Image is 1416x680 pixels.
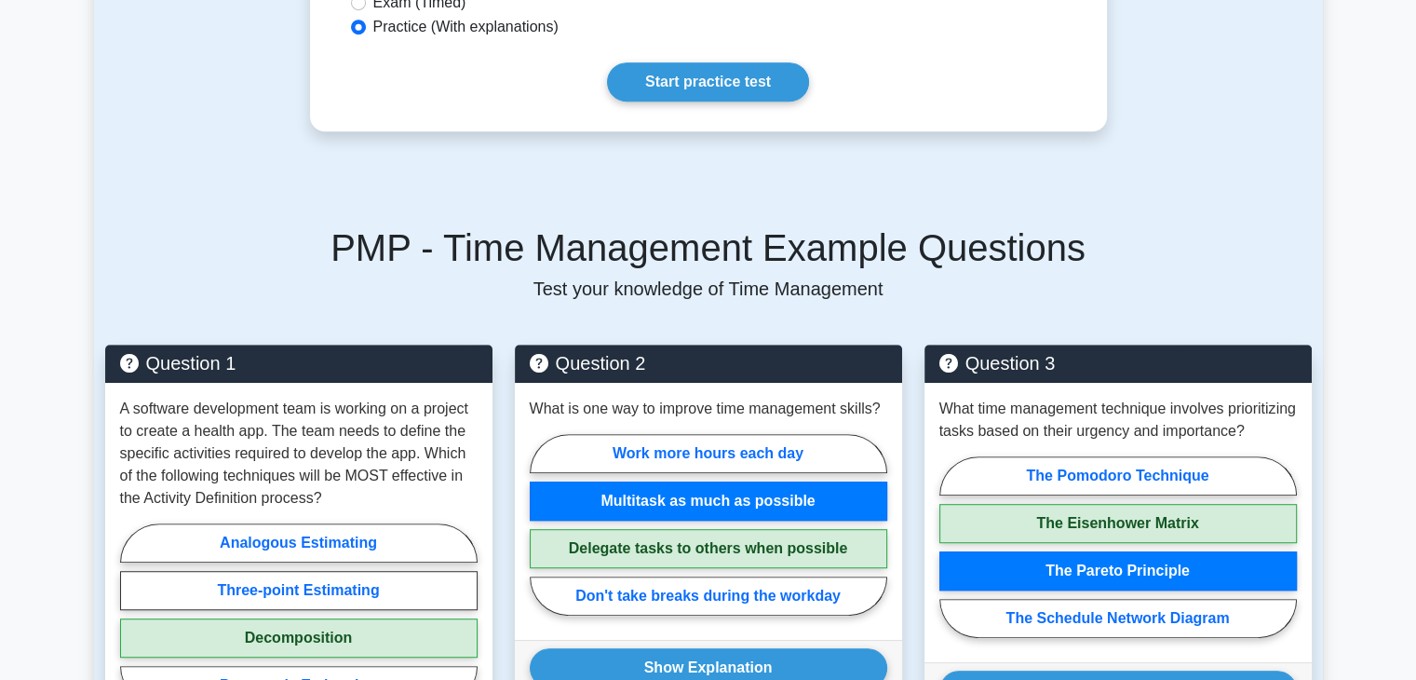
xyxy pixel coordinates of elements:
a: Start practice test [607,62,809,102]
label: Delegate tasks to others when possible [530,529,887,568]
label: Three-point Estimating [120,571,478,610]
label: Practice (With explanations) [373,16,559,38]
label: The Eisenhower Matrix [939,504,1297,543]
label: Multitask as much as possible [530,482,887,521]
p: Test your knowledge of Time Management [105,278,1312,300]
label: Decomposition [120,619,478,658]
label: Don't take breaks during the workday [530,577,887,616]
label: Work more hours each day [530,434,887,473]
h5: PMP - Time Management Example Questions [105,225,1312,270]
p: A software development team is working on a project to create a health app. The team needs to def... [120,398,478,510]
label: The Pomodoro Technique [939,456,1297,496]
label: Analogous Estimating [120,524,478,563]
h5: Question 2 [530,352,887,374]
p: What time management technique involves prioritizing tasks based on their urgency and importance? [939,398,1297,442]
label: The Pareto Principle [939,551,1297,591]
label: The Schedule Network Diagram [939,599,1297,638]
h5: Question 3 [939,352,1297,374]
p: What is one way to improve time management skills? [530,398,881,420]
h5: Question 1 [120,352,478,374]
